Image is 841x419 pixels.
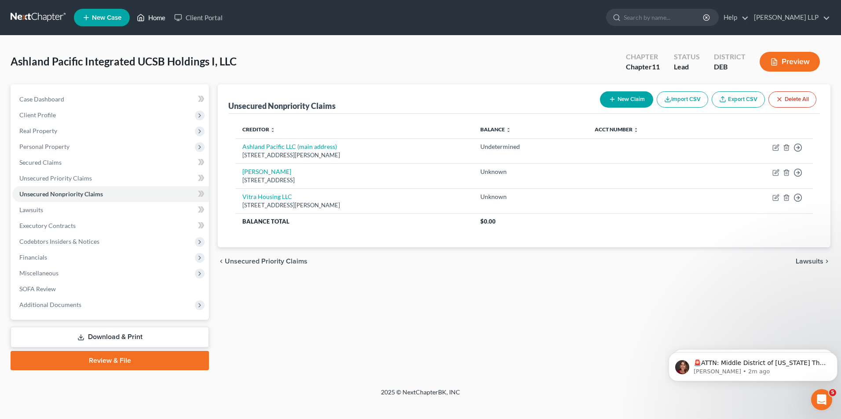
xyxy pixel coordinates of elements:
[760,52,820,72] button: Preview
[674,52,700,62] div: Status
[12,186,209,202] a: Unsecured Nonpriority Claims
[19,253,47,261] span: Financials
[19,127,57,134] span: Real Property
[626,52,660,62] div: Chapter
[12,170,209,186] a: Unsecured Priority Claims
[480,126,511,133] a: Balance unfold_more
[665,334,841,395] iframe: Intercom notifications message
[796,258,830,265] button: Lawsuits chevron_right
[19,190,103,198] span: Unsecured Nonpriority Claims
[242,151,466,159] div: [STREET_ADDRESS][PERSON_NAME]
[11,351,209,370] a: Review & File
[242,201,466,209] div: [STREET_ADDRESS][PERSON_NAME]
[12,91,209,107] a: Case Dashboard
[657,91,708,108] button: Import CSV
[480,167,581,176] div: Unknown
[480,192,581,201] div: Unknown
[714,62,746,72] div: DEB
[652,62,660,71] span: 11
[19,269,59,277] span: Miscellaneous
[19,174,92,182] span: Unsecured Priority Claims
[242,193,292,200] a: Vitra Housing LLC
[11,327,209,347] a: Download & Print
[242,126,275,133] a: Creditor unfold_more
[823,258,830,265] i: chevron_right
[235,213,473,229] th: Balance Total
[714,52,746,62] div: District
[170,388,671,404] div: 2025 © NextChapterBK, INC
[242,168,291,175] a: [PERSON_NAME]
[218,258,307,265] button: chevron_left Unsecured Priority Claims
[19,111,56,119] span: Client Profile
[19,238,99,245] span: Codebtors Insiders & Notices
[768,91,816,108] button: Delete All
[170,10,227,25] a: Client Portal
[811,389,832,410] iframe: Intercom live chat
[225,258,307,265] span: Unsecured Priority Claims
[712,91,765,108] a: Export CSV
[12,155,209,170] a: Secured Claims
[19,301,81,308] span: Additional Documents
[12,218,209,234] a: Executory Contracts
[19,222,76,229] span: Executory Contracts
[270,127,275,133] i: unfold_more
[11,55,237,68] span: Ashland Pacific Integrated UCSB Holdings I, LLC
[633,127,639,133] i: unfold_more
[19,143,69,150] span: Personal Property
[132,10,170,25] a: Home
[12,202,209,218] a: Lawsuits
[218,258,225,265] i: chevron_left
[506,127,511,133] i: unfold_more
[228,101,336,111] div: Unsecured Nonpriority Claims
[480,218,496,225] span: $0.00
[480,142,581,151] div: Undetermined
[19,159,62,166] span: Secured Claims
[600,91,653,108] button: New Claim
[624,9,704,25] input: Search by name...
[595,126,639,133] a: Acct Number unfold_more
[829,389,836,396] span: 5
[796,258,823,265] span: Lawsuits
[626,62,660,72] div: Chapter
[750,10,830,25] a: [PERSON_NAME] LLP
[719,10,749,25] a: Help
[674,62,700,72] div: Lead
[12,281,209,297] a: SOFA Review
[92,14,121,21] span: New Case
[19,285,56,293] span: SOFA Review
[19,206,43,213] span: Lawsuits
[242,176,466,184] div: [STREET_ADDRESS]
[19,95,64,103] span: Case Dashboard
[242,143,337,150] a: Ashland Pacific LLC (main address)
